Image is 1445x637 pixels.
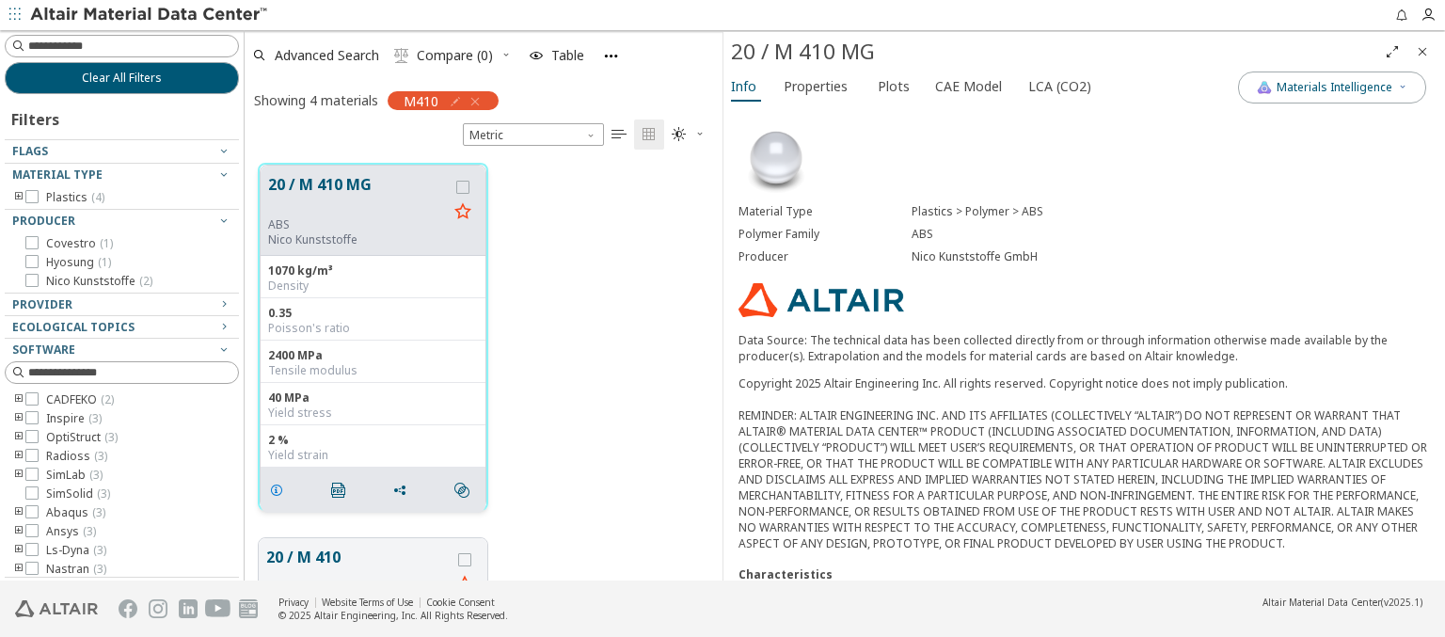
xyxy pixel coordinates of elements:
span: Advanced Search [275,49,379,62]
i: toogle group [12,430,25,445]
span: LCA (CO2) [1028,72,1091,102]
div: ABS [268,217,448,232]
span: ( 4 ) [91,189,104,205]
span: Flags [12,143,48,159]
div: Nico Kunststoffe GmbH [912,249,1430,264]
i: toogle group [12,449,25,464]
span: Clear All Filters [82,71,162,86]
i:  [611,127,627,142]
p: Nico Kunststoffe [268,232,448,247]
button: Software [5,339,239,361]
div: Plastics > Polymer > ABS [912,204,1430,219]
button: Full Screen [1377,37,1407,67]
button: Close [1407,37,1437,67]
i: toogle group [12,468,25,483]
span: Nastran [46,562,106,577]
i: toogle group [12,392,25,407]
div: 2 % [268,433,478,448]
span: CADFEKO [46,392,114,407]
span: Covestro [46,236,113,251]
div: Unit System [463,123,604,146]
span: Material Type [12,167,103,183]
img: Logo - Provider [738,283,904,317]
span: ( 3 ) [94,448,107,464]
button: Table View [604,119,634,150]
i:  [331,483,346,498]
div: Producer [738,249,912,264]
span: ( 3 ) [83,523,96,539]
img: Altair Material Data Center [30,6,270,24]
span: ( 2 ) [101,391,114,407]
button: Ecological Topics [5,316,239,339]
span: ( 3 ) [93,561,106,577]
span: Ls-Dyna [46,543,106,558]
div: Polymer Family [738,227,912,242]
div: Density [268,279,478,294]
span: Altair Material Data Center [1262,596,1381,609]
span: ( 3 ) [104,429,118,445]
button: Provider [5,294,239,316]
div: Characteristics [738,566,1430,582]
span: Properties [784,72,848,102]
button: Tile View [634,119,664,150]
i:  [454,483,469,498]
span: Plastics [46,190,104,205]
i:  [642,127,657,142]
span: SimLab [46,468,103,483]
div: 0.35 [268,306,478,321]
button: Producer [5,210,239,232]
span: Abaqus [46,505,105,520]
div: ABS [912,227,1430,242]
span: ( 3 ) [88,410,102,426]
div: Filters [5,94,69,139]
i: toogle group [12,543,25,558]
button: Flags [5,140,239,163]
span: Info [731,72,756,102]
span: Ansys [46,524,96,539]
button: AI CopilotMaterials Intelligence [1238,72,1426,104]
span: Metric [463,123,604,146]
button: Material Type [5,164,239,186]
div: grid [245,150,722,581]
button: Details [261,471,300,509]
div: Poisson's ratio [268,321,478,336]
span: Inspire [46,411,102,426]
button: 20 / M 410 MG [268,173,448,217]
i: toogle group [12,190,25,205]
button: Share [384,471,423,509]
i:  [394,48,409,63]
div: 20 / M 410 MG [731,37,1377,67]
img: Altair Engineering [15,600,98,617]
span: Materials Intelligence [1277,80,1392,95]
div: Yield stress [268,406,478,421]
div: 40 MPa [268,390,478,406]
span: ( 1 ) [100,235,113,251]
i: toogle group [12,411,25,426]
span: CAE Model [935,72,1002,102]
div: Yield strain [268,448,478,463]
span: ( 1 ) [98,254,111,270]
img: AI Copilot [1257,80,1272,95]
div: 2400 MPa [268,348,478,363]
div: Showing 4 materials [254,91,378,109]
div: Tensile modulus [268,363,478,378]
button: Clear All Filters [5,62,239,94]
button: Theme [664,119,713,150]
a: Website Terms of Use [322,596,413,609]
span: Hyosung [46,255,111,270]
span: Radioss [46,449,107,464]
span: ( 3 ) [92,504,105,520]
span: ( 3 ) [97,486,110,502]
button: 20 / M 410 [266,546,450,590]
span: ( 3 ) [89,467,103,483]
a: Cookie Consent [426,596,495,609]
span: ( 3 ) [93,542,106,558]
i: toogle group [12,524,25,539]
div: © 2025 Altair Engineering, Inc. All Rights Reserved. [278,609,508,622]
p: Data Source: The technical data has been collected directly from or through information otherwise... [738,332,1430,364]
button: PDF Download [323,471,362,509]
span: ( 2 ) [139,273,152,289]
div: (v2025.1) [1262,596,1422,609]
span: OptiStruct [46,430,118,445]
span: Ecological Topics [12,319,135,335]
